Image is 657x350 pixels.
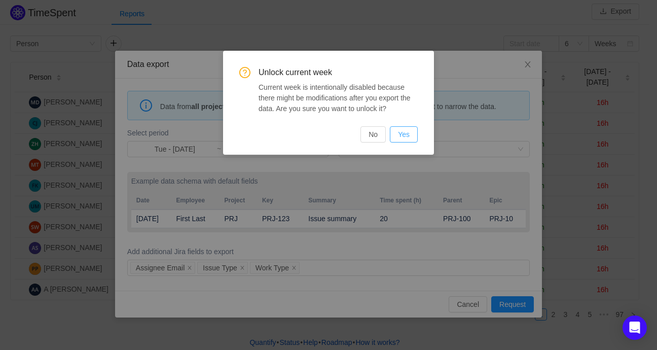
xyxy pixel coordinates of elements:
button: No [360,126,386,143]
i: icon: question-circle [239,67,250,78]
span: Unlock current week [259,67,418,78]
button: Yes [390,126,418,143]
div: Open Intercom Messenger [623,316,647,340]
div: Current week is intentionally disabled because there might be modifications after you export the ... [259,82,418,114]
